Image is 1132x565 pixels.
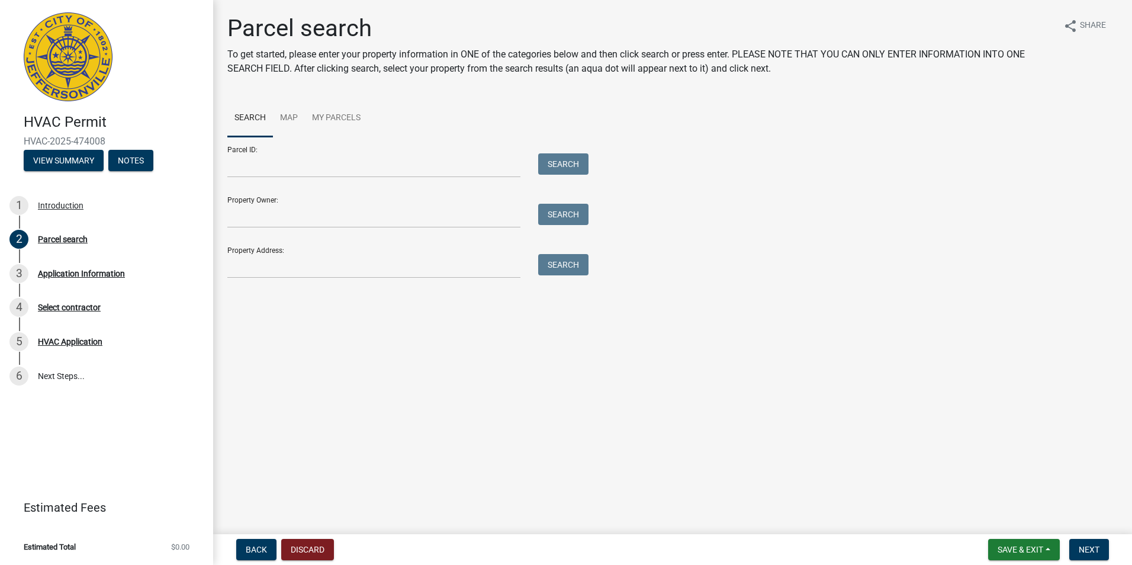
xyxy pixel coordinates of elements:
[108,150,153,171] button: Notes
[24,150,104,171] button: View Summary
[227,14,1054,43] h1: Parcel search
[538,153,588,175] button: Search
[1080,19,1106,33] span: Share
[171,543,189,551] span: $0.00
[1069,539,1109,560] button: Next
[24,12,112,101] img: City of Jeffersonville, Indiana
[9,496,194,519] a: Estimated Fees
[246,545,267,554] span: Back
[38,269,125,278] div: Application Information
[227,47,1054,76] p: To get started, please enter your property information in ONE of the categories below and then cl...
[236,539,276,560] button: Back
[538,204,588,225] button: Search
[9,264,28,283] div: 3
[9,367,28,386] div: 6
[1063,19,1078,33] i: share
[9,230,28,249] div: 2
[24,136,189,147] span: HVAC-2025-474008
[9,196,28,215] div: 1
[998,545,1043,554] span: Save & Exit
[38,303,101,312] div: Select contractor
[108,156,153,166] wm-modal-confirm: Notes
[305,99,368,137] a: My Parcels
[1079,545,1099,554] span: Next
[538,254,588,275] button: Search
[24,543,76,551] span: Estimated Total
[24,114,204,131] h4: HVAC Permit
[9,298,28,317] div: 4
[281,539,334,560] button: Discard
[988,539,1060,560] button: Save & Exit
[38,235,88,243] div: Parcel search
[273,99,305,137] a: Map
[1054,14,1115,37] button: shareShare
[9,332,28,351] div: 5
[227,99,273,137] a: Search
[24,156,104,166] wm-modal-confirm: Summary
[38,338,102,346] div: HVAC Application
[38,201,83,210] div: Introduction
